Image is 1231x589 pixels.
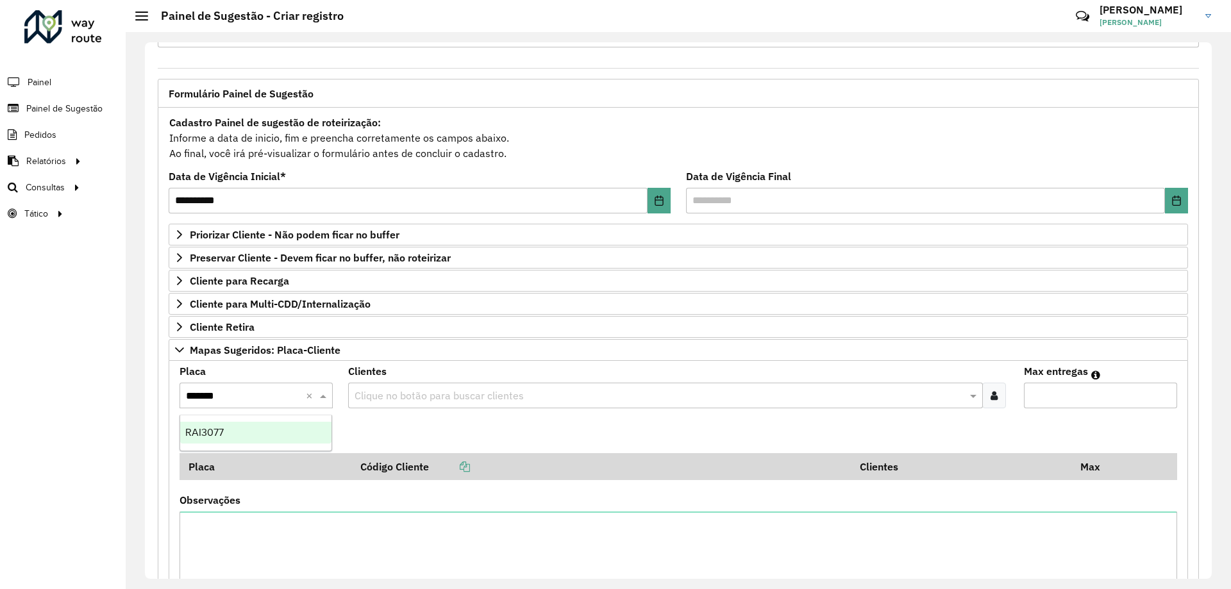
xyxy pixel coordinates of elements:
span: Priorizar Cliente - Não podem ficar no buffer [190,229,399,240]
span: Clear all [306,388,317,403]
a: Copiar [429,460,470,473]
span: Tático [24,207,48,220]
a: Contato Rápido [1069,3,1096,30]
a: Mapas Sugeridos: Placa-Cliente [169,339,1188,361]
span: Cliente Retira [190,322,255,332]
span: Relatórios [26,154,66,168]
span: [PERSON_NAME] [1100,17,1196,28]
label: Observações [180,492,240,508]
span: Painel de Sugestão [26,102,103,115]
label: Data de Vigência Final [686,169,791,184]
label: Clientes [348,363,387,379]
button: Choose Date [648,188,671,213]
span: Cliente para Recarga [190,276,289,286]
h3: [PERSON_NAME] [1100,4,1196,16]
a: Cliente Retira [169,316,1188,338]
a: Priorizar Cliente - Não podem ficar no buffer [169,224,1188,245]
span: RAI3077 [185,427,224,438]
label: Data de Vigência Inicial [169,169,286,184]
span: Consultas [26,181,65,194]
span: Cliente para Multi-CDD/Internalização [190,299,371,309]
th: Placa [180,453,352,480]
a: Cliente para Multi-CDD/Internalização [169,293,1188,315]
th: Max [1071,453,1123,480]
ng-dropdown-panel: Options list [180,415,332,451]
span: Preservar Cliente - Devem ficar no buffer, não roteirizar [190,253,451,263]
div: Informe a data de inicio, fim e preencha corretamente os campos abaixo. Ao final, você irá pré-vi... [169,114,1188,162]
span: Painel [28,76,51,89]
span: Mapas Sugeridos: Placa-Cliente [190,345,340,355]
th: Código Cliente [352,453,851,480]
label: Max entregas [1024,363,1088,379]
em: Máximo de clientes que serão colocados na mesma rota com os clientes informados [1091,370,1100,380]
a: Preservar Cliente - Devem ficar no buffer, não roteirizar [169,247,1188,269]
span: Pedidos [24,128,56,142]
label: Placa [180,363,206,379]
th: Clientes [851,453,1071,480]
span: Formulário Painel de Sugestão [169,88,314,99]
h2: Painel de Sugestão - Criar registro [148,9,344,23]
strong: Cadastro Painel de sugestão de roteirização: [169,116,381,129]
a: Cliente para Recarga [169,270,1188,292]
button: Choose Date [1165,188,1188,213]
